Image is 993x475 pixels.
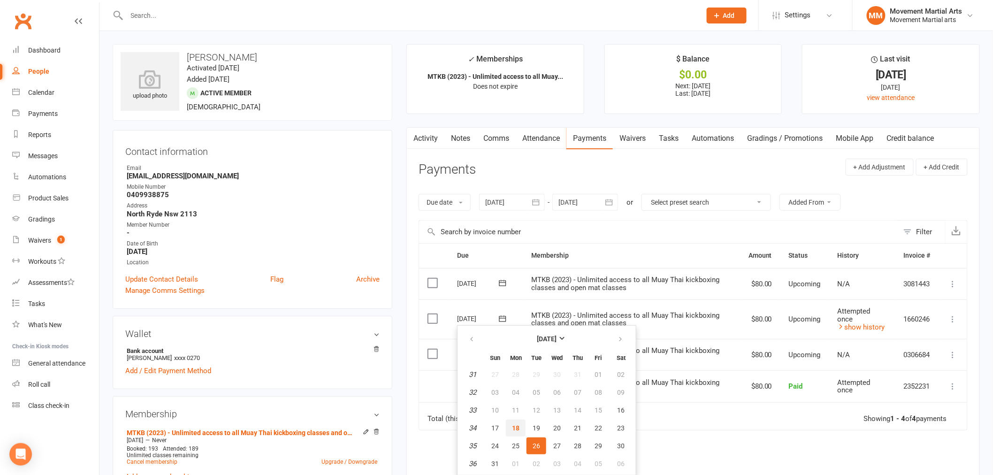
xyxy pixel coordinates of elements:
span: 26 [533,442,540,450]
a: Assessments [12,272,99,293]
em: 33 [469,406,476,414]
button: 05 [588,455,608,472]
button: 24 [485,437,505,454]
div: Automations [28,173,66,181]
div: Workouts [28,258,56,265]
span: 04 [574,460,581,467]
span: 22 [595,424,602,432]
button: 18 [506,420,526,437]
span: N/A [838,351,850,359]
button: 30 [609,437,633,454]
div: Assessments [28,279,75,286]
a: Calendar [12,82,99,103]
a: Flag [270,274,283,285]
span: Attended: 189 [163,445,199,452]
a: show history [838,323,885,331]
button: 06 [609,455,633,472]
a: Reports [12,124,99,146]
a: Notes [444,128,477,149]
a: Archive [356,274,380,285]
div: General attendance [28,360,85,367]
span: Upcoming [789,315,821,323]
span: 03 [553,460,561,467]
button: Filter [899,221,945,243]
div: Movement Martial arts [890,15,962,24]
button: 02 [527,455,546,472]
span: 06 [618,460,625,467]
strong: [EMAIL_ADDRESS][DOMAIN_NAME] [127,172,380,180]
strong: [DATE] [537,335,557,343]
strong: North Ryde Nsw 2113 [127,210,380,218]
strong: - [127,229,380,237]
td: $80.00 [740,299,780,339]
a: Upgrade / Downgrade [321,459,377,465]
td: 0306684 [895,339,939,371]
em: 34 [469,424,476,432]
div: Tasks [28,300,45,307]
span: 17 [491,424,499,432]
button: 17 [485,420,505,437]
a: Tasks [12,293,99,314]
h3: Contact information [125,143,380,157]
span: [DATE] [127,437,143,444]
span: MTKB (2023) - Unlimited access to all Muay Thai kickboxing classes and open mat classes [531,276,719,292]
button: Due date [419,194,471,211]
div: What's New [28,321,62,329]
span: xxxx 0270 [174,354,200,361]
button: 26 [527,437,546,454]
div: Mobile Number [127,183,380,192]
div: [DATE] [457,276,500,291]
div: Payments [28,110,58,117]
small: Wednesday [551,354,563,361]
div: Reports [28,131,51,138]
span: Settings [785,5,811,26]
div: $ Balance [676,53,710,70]
small: Friday [595,354,602,361]
strong: [DATE] [127,247,380,256]
span: 1 [57,236,65,244]
a: Waivers [613,128,652,149]
div: $0.00 [613,70,773,80]
span: Never [152,437,167,444]
div: Roll call [28,381,50,388]
div: — [124,437,380,444]
button: + Add Adjustment [846,159,914,176]
em: 35 [469,442,476,450]
a: Product Sales [12,188,99,209]
span: 05 [595,460,602,467]
div: Total (this page only): of [428,415,557,423]
span: MTKB (2023) - Unlimited access to all Muay Thai kickboxing classes and open mat classes [531,311,719,328]
h3: Wallet [125,329,380,339]
button: 25 [506,437,526,454]
input: Search by invoice number [419,221,899,243]
th: Invoice # [895,244,939,268]
div: Dashboard [28,46,61,54]
span: 23 [618,424,625,432]
th: History [829,244,895,268]
a: Add / Edit Payment Method [125,365,211,376]
span: Add [723,12,735,19]
a: Payments [566,128,613,149]
button: 28 [568,437,588,454]
span: 01 [512,460,519,467]
small: Sunday [490,354,500,361]
div: Open Intercom Messenger [9,443,32,466]
div: Address [127,201,380,210]
button: 01 [506,455,526,472]
a: Comms [477,128,516,149]
td: 3081443 [895,268,939,300]
a: Waivers 1 [12,230,99,251]
div: Class check-in [28,402,69,409]
a: MTKB (2023) - Unlimited access to all Muay Thai kickboxing classes and open mat classes [127,429,353,437]
h3: Payments [419,162,476,177]
i: ✓ [468,55,474,64]
th: Membership [523,244,740,268]
div: Movement Martial Arts [890,7,962,15]
td: 2352231 [895,370,939,402]
a: General attendance kiosk mode [12,353,99,374]
input: Search... [124,9,695,22]
a: Update Contact Details [125,274,198,285]
span: 27 [553,442,561,450]
a: Messages [12,146,99,167]
a: People [12,61,99,82]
